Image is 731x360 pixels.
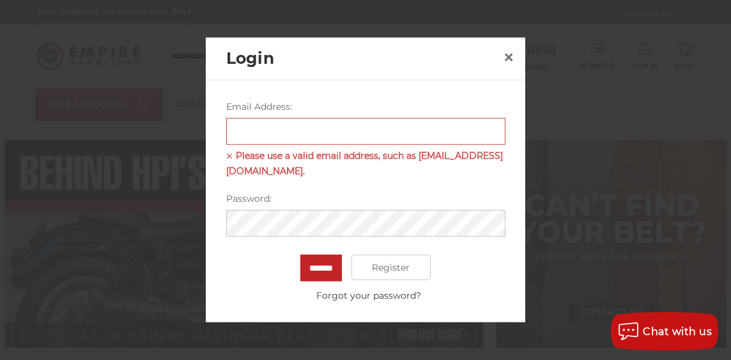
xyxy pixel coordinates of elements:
span: Chat with us [643,326,712,338]
a: Forgot your password? [233,289,505,303]
label: Email Address: [226,100,505,114]
a: Register [351,255,431,280]
button: Chat with us [611,312,718,350]
span: × [503,44,514,69]
label: Password: [226,192,505,206]
a: Close [498,47,519,67]
span: Please use a valid email address, such as [EMAIL_ADDRESS][DOMAIN_NAME]. [226,148,505,179]
h2: Login [226,47,498,71]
